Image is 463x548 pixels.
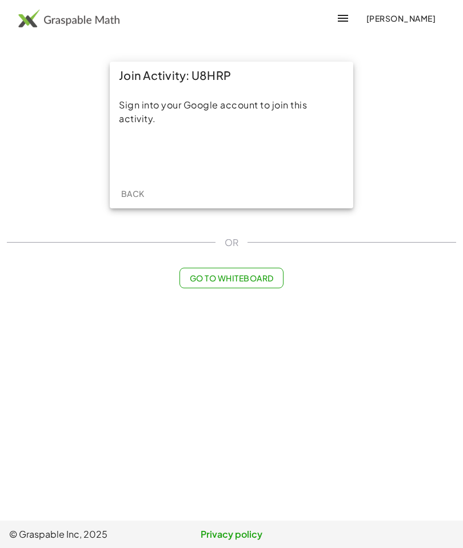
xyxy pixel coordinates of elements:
[114,183,151,204] button: Back
[179,268,283,288] button: Go to Whiteboard
[179,143,284,168] div: Sign in with Google. Opens in new tab
[189,273,273,283] span: Go to Whiteboard
[157,527,305,541] a: Privacy policy
[110,62,353,89] div: Join Activity: U8HRP
[225,236,238,249] span: OR
[366,13,436,23] span: [PERSON_NAME]
[357,8,445,29] button: [PERSON_NAME]
[119,98,344,126] div: Sign into your Google account to join this activity.
[173,143,290,168] iframe: Sign in with Google Button
[9,527,157,541] span: © Graspable Inc, 2025
[121,188,144,199] span: Back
